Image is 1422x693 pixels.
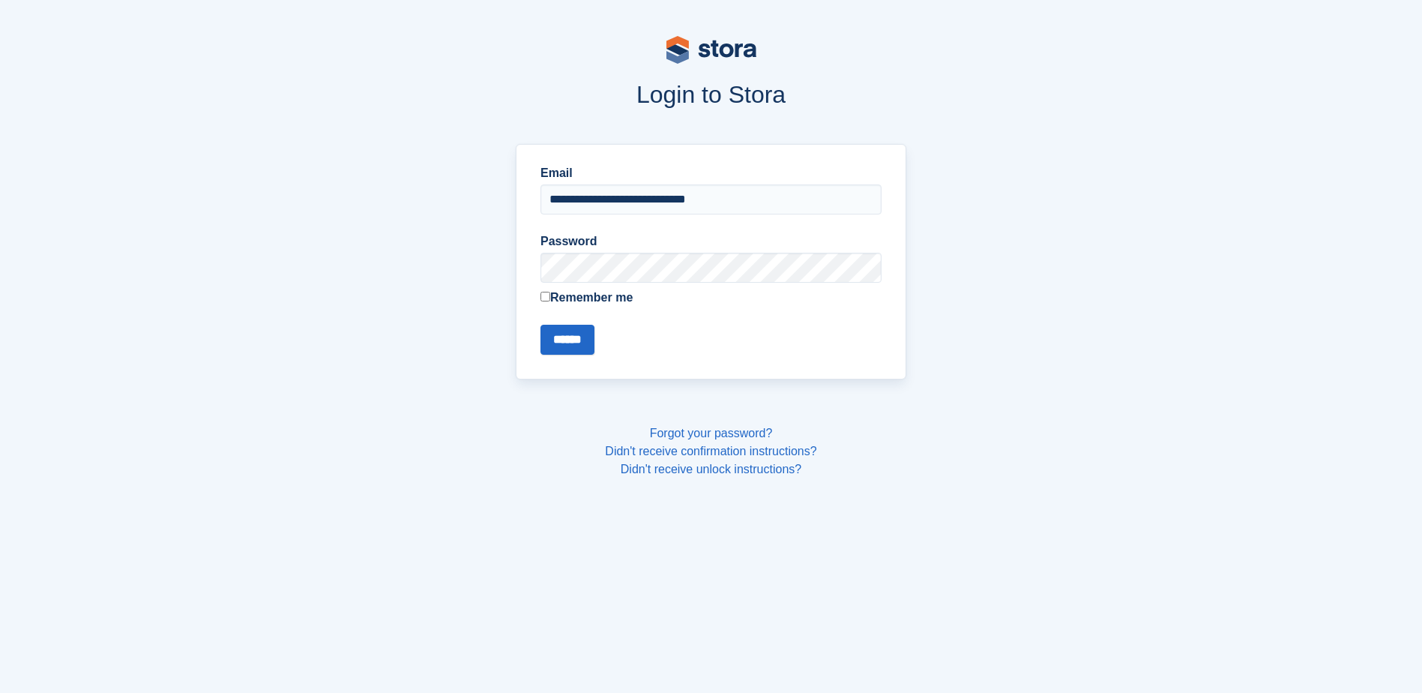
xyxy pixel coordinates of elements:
h1: Login to Stora [230,81,1193,108]
a: Didn't receive confirmation instructions? [605,445,816,457]
a: Didn't receive unlock instructions? [621,463,801,475]
label: Email [540,164,882,182]
a: Forgot your password? [650,427,773,439]
label: Password [540,232,882,250]
input: Remember me [540,292,550,301]
img: stora-logo-53a41332b3708ae10de48c4981b4e9114cc0af31d8433b30ea865607fb682f29.svg [666,36,756,64]
label: Remember me [540,289,882,307]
